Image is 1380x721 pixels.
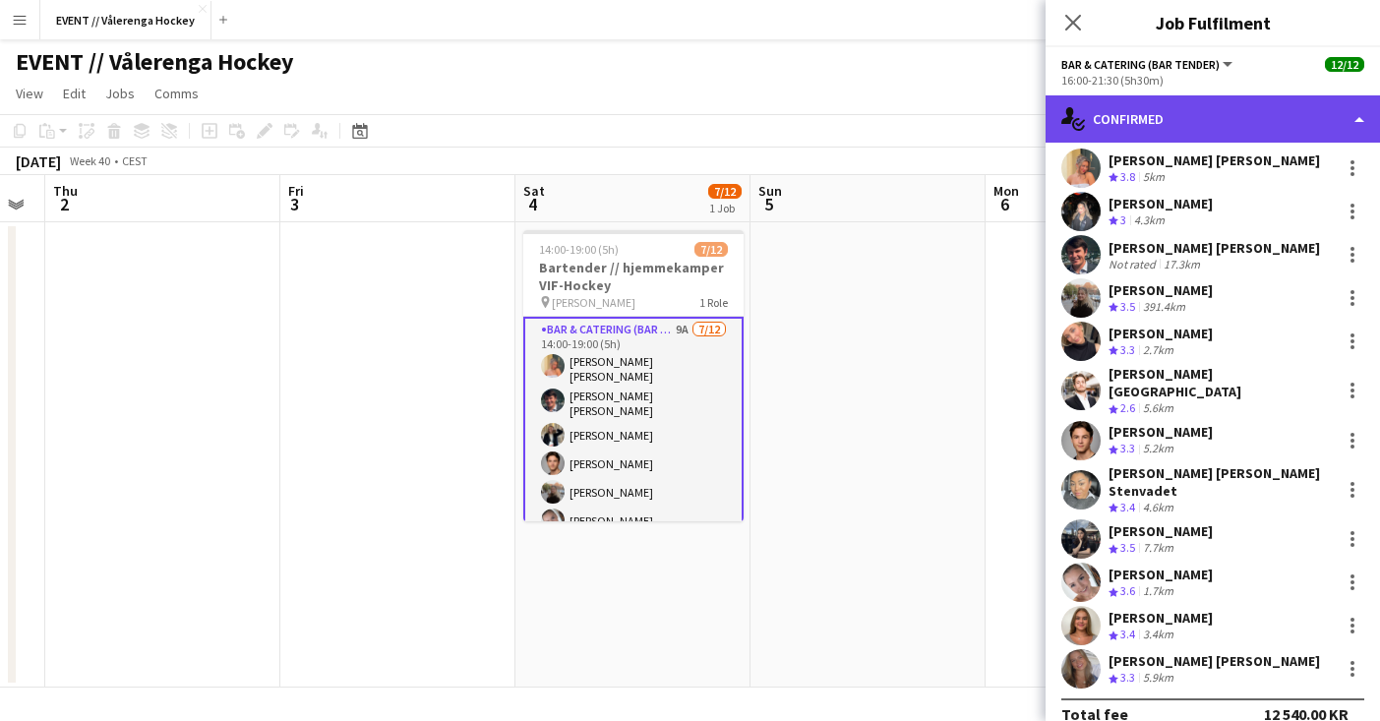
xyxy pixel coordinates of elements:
span: 1 Role [699,295,728,310]
a: Jobs [97,81,143,106]
span: 3.6 [1120,583,1135,598]
div: [PERSON_NAME] [1109,609,1213,627]
div: 391.4km [1139,299,1189,316]
div: [PERSON_NAME] [PERSON_NAME] [1109,239,1320,257]
span: 4 [520,193,545,215]
div: Confirmed [1046,95,1380,143]
span: 6 [990,193,1019,215]
div: [PERSON_NAME] [1109,195,1213,212]
span: 3.5 [1120,299,1135,314]
span: 3.5 [1120,540,1135,555]
span: 3.3 [1120,342,1135,357]
div: 1.7km [1139,583,1177,600]
h3: Bartender // hjemmekamper VIF-Hockey [523,259,744,294]
div: 7.7km [1139,540,1177,557]
div: 5.6km [1139,400,1177,417]
span: Mon [993,182,1019,200]
div: [DATE] [16,151,61,171]
span: 3.3 [1120,670,1135,685]
span: 3 [1120,212,1126,227]
span: 3.3 [1120,441,1135,455]
span: 3.8 [1120,169,1135,184]
span: 3.4 [1120,500,1135,514]
span: Fri [288,182,304,200]
span: Thu [53,182,78,200]
span: 14:00-19:00 (5h) [539,242,619,257]
a: View [8,81,51,106]
button: EVENT // Vålerenga Hockey [40,1,211,39]
span: 12/12 [1325,57,1364,72]
span: [PERSON_NAME] [552,295,635,310]
div: [PERSON_NAME] [PERSON_NAME] [1109,151,1320,169]
div: [PERSON_NAME] [PERSON_NAME] Stenvadet [1109,464,1333,500]
div: [PERSON_NAME][GEOGRAPHIC_DATA] [1109,365,1333,400]
div: 5.9km [1139,670,1177,687]
span: Comms [154,85,199,102]
div: 3.4km [1139,627,1177,643]
div: 16:00-21:30 (5h30m) [1061,73,1364,88]
a: Edit [55,81,93,106]
div: [PERSON_NAME] [1109,423,1213,441]
span: 2 [50,193,78,215]
span: 7/12 [708,184,742,199]
span: View [16,85,43,102]
button: Bar & Catering (Bar Tender) [1061,57,1235,72]
span: 3.4 [1120,627,1135,641]
span: Week 40 [65,153,114,168]
span: Edit [63,85,86,102]
div: [PERSON_NAME] [1109,325,1213,342]
span: Bar & Catering (Bar Tender) [1061,57,1220,72]
div: 4.6km [1139,500,1177,516]
div: Not rated [1109,257,1160,271]
a: Comms [147,81,207,106]
span: Jobs [105,85,135,102]
div: 2.7km [1139,342,1177,359]
app-job-card: 14:00-19:00 (5h)7/12Bartender // hjemmekamper VIF-Hockey [PERSON_NAME]1 RoleBar & Catering (Bar T... [523,230,744,521]
h3: Job Fulfilment [1046,10,1380,35]
div: CEST [122,153,148,168]
span: 2.6 [1120,400,1135,415]
span: 5 [755,193,782,215]
app-card-role: Bar & Catering (Bar Tender)9A7/1214:00-19:00 (5h)[PERSON_NAME] [PERSON_NAME][PERSON_NAME] [PERSON... [523,317,744,719]
div: [PERSON_NAME] [1109,522,1213,540]
span: 3 [285,193,304,215]
div: 5.2km [1139,441,1177,457]
div: 17.3km [1160,257,1204,271]
span: Sun [758,182,782,200]
h1: EVENT // Vålerenga Hockey [16,47,294,77]
div: [PERSON_NAME] [1109,281,1213,299]
div: [PERSON_NAME] [1109,566,1213,583]
div: 5km [1139,169,1169,186]
div: 1 Job [709,201,741,215]
div: [PERSON_NAME] [PERSON_NAME] [1109,652,1320,670]
span: 7/12 [694,242,728,257]
div: 4.3km [1130,212,1169,229]
span: Sat [523,182,545,200]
